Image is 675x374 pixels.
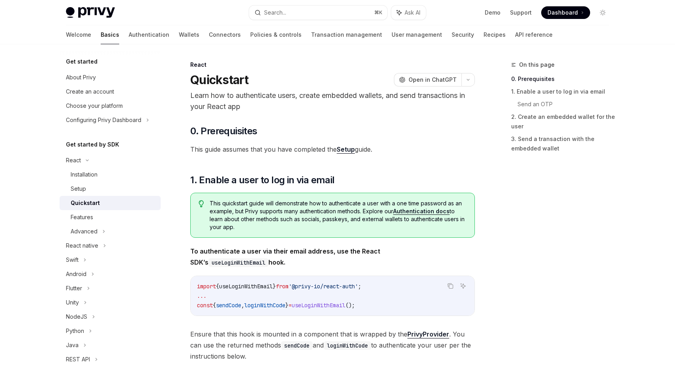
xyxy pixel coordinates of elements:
span: { [213,302,216,309]
button: Open in ChatGPT [394,73,461,86]
button: Ask AI [391,6,426,20]
a: Basics [101,25,119,44]
code: useLoginWithEmail [208,258,268,267]
code: loginWithCode [324,341,371,350]
div: React [66,156,81,165]
div: Features [71,212,93,222]
div: About Privy [66,73,96,82]
div: React native [66,241,98,250]
a: PrivyProvider [407,330,449,338]
span: This guide assumes that you have completed the guide. [190,144,475,155]
img: light logo [66,7,115,18]
svg: Tip [199,200,204,207]
strong: To authenticate a user via their email address, use the React SDK’s hook. [190,247,380,266]
button: Toggle dark mode [596,6,609,19]
a: Installation [60,167,161,182]
span: , [241,302,244,309]
a: 2. Create an embedded wallet for the user [511,111,615,133]
span: Dashboard [547,9,578,17]
div: Android [66,269,86,279]
a: Security [452,25,474,44]
button: Copy the contents from the code block [445,281,456,291]
div: React [190,61,475,69]
div: Flutter [66,284,82,293]
a: Authentication [129,25,169,44]
a: Authentication docs [393,208,450,215]
code: sendCode [281,341,313,350]
a: Policies & controls [250,25,302,44]
a: Transaction management [311,25,382,44]
div: Advanced [71,227,97,236]
a: Setup [60,182,161,196]
p: Learn how to authenticate users, create embedded wallets, and send transactions in your React app [190,90,475,112]
span: Ensure that this hook is mounted in a component that is wrapped by the . You can use the returned... [190,329,475,362]
h5: Get started [66,57,97,66]
span: 1. Enable a user to log in via email [190,174,334,186]
span: 0. Prerequisites [190,125,257,137]
span: useLoginWithEmail [219,283,273,290]
span: = [289,302,292,309]
span: This quickstart guide will demonstrate how to authenticate a user with a one time password as an ... [210,199,467,231]
a: About Privy [60,70,161,85]
span: loginWithCode [244,302,285,309]
a: Recipes [484,25,506,44]
h5: Get started by SDK [66,140,119,149]
a: Wallets [179,25,199,44]
a: Support [510,9,532,17]
button: Search...⌘K [249,6,387,20]
span: { [216,283,219,290]
div: Create an account [66,87,114,96]
h1: Quickstart [190,73,249,87]
div: Quickstart [71,198,100,208]
span: '@privy-io/react-auth' [289,283,358,290]
a: Create an account [60,85,161,99]
a: Choose your platform [60,99,161,113]
span: Open in ChatGPT [409,76,457,84]
span: useLoginWithEmail [292,302,345,309]
a: User management [392,25,442,44]
div: Setup [71,184,86,194]
a: Connectors [209,25,241,44]
a: Setup [337,145,355,154]
div: NodeJS [66,312,87,321]
span: (); [345,302,355,309]
div: Search... [264,8,286,17]
span: On this page [519,60,555,70]
div: Java [66,340,79,350]
span: const [197,302,213,309]
a: Quickstart [60,196,161,210]
span: Ask AI [405,9,420,17]
div: Unity [66,298,79,307]
span: ⌘ K [374,9,382,16]
a: 1. Enable a user to log in via email [511,85,615,98]
span: import [197,283,216,290]
div: Python [66,326,84,336]
div: Configuring Privy Dashboard [66,115,141,125]
a: Welcome [66,25,91,44]
span: ; [358,283,361,290]
a: 0. Prerequisites [511,73,615,85]
span: sendCode [216,302,241,309]
div: Swift [66,255,79,265]
a: Dashboard [541,6,590,19]
div: REST API [66,355,90,364]
a: Features [60,210,161,224]
a: API reference [515,25,553,44]
span: } [273,283,276,290]
div: Choose your platform [66,101,123,111]
div: Installation [71,170,97,179]
a: 3. Send a transaction with the embedded wallet [511,133,615,155]
a: Demo [485,9,501,17]
span: } [285,302,289,309]
button: Ask AI [458,281,468,291]
a: Send an OTP [517,98,615,111]
span: from [276,283,289,290]
span: ... [197,292,206,299]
